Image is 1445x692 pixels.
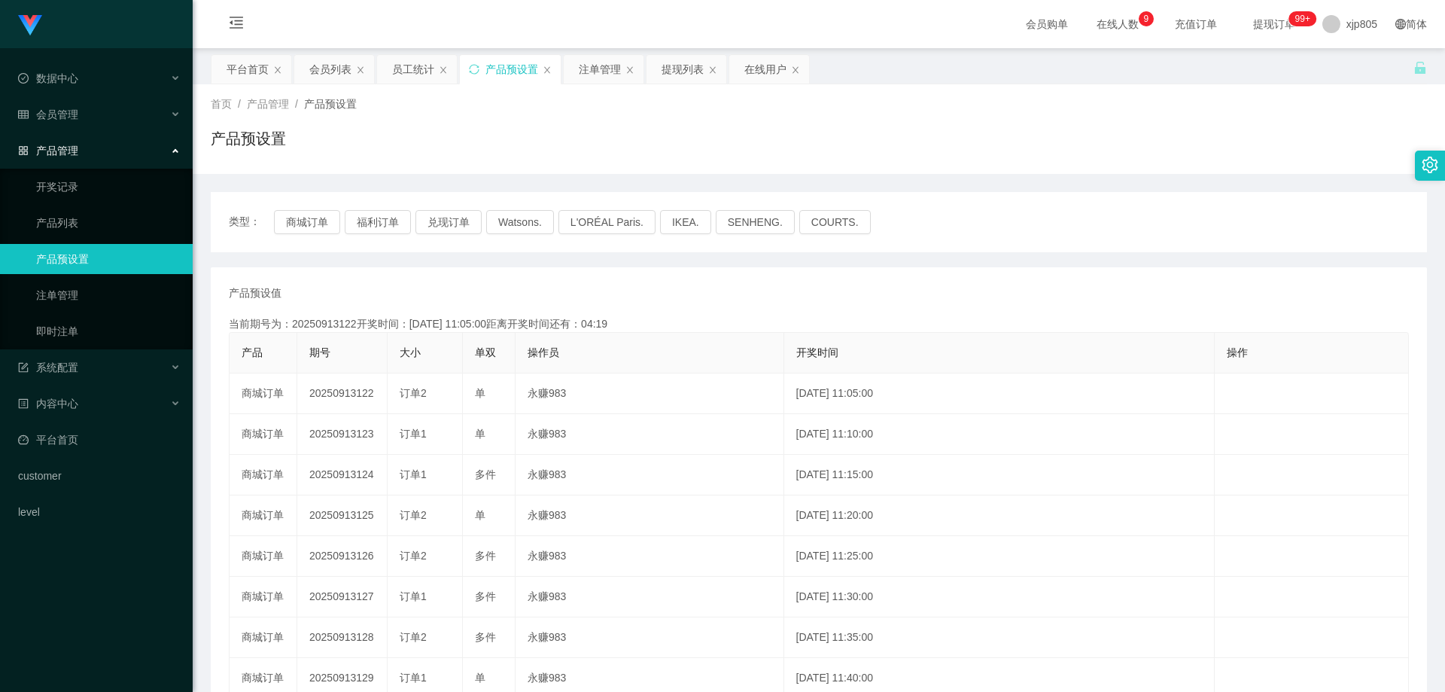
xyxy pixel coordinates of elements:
[36,208,181,238] a: 产品列表
[18,461,181,491] a: customer
[273,66,282,75] i: 图标: close
[475,631,496,643] span: 多件
[1143,11,1148,26] p: 9
[18,72,78,84] span: 数据中心
[36,280,181,310] a: 注单管理
[708,66,717,75] i: 图标: close
[230,414,297,455] td: 商城订单
[274,210,340,234] button: 商城订单
[744,55,786,84] div: 在线用户
[1089,19,1146,29] span: 在线人数
[475,590,496,602] span: 多件
[400,346,421,358] span: 大小
[18,362,29,373] i: 图标: form
[229,285,281,301] span: 产品预设值
[543,66,552,75] i: 图标: close
[297,617,388,658] td: 20250913128
[356,66,365,75] i: 图标: close
[439,66,448,75] i: 图标: close
[297,414,388,455] td: 20250913123
[485,55,538,84] div: 产品预设置
[227,55,269,84] div: 平台首页
[18,398,78,410] span: 内容中心
[242,346,263,358] span: 产品
[662,55,704,84] div: 提现列表
[230,577,297,617] td: 商城订单
[400,590,427,602] span: 订单1
[475,346,496,358] span: 单双
[516,577,784,617] td: 永赚983
[516,617,784,658] td: 永赚983
[516,414,784,455] td: 永赚983
[229,316,1409,332] div: 当前期号为：20250913122开奖时间：[DATE] 11:05:00距离开奖时间还有：04:19
[230,373,297,414] td: 商城订单
[309,346,330,358] span: 期号
[400,509,427,521] span: 订单2
[400,428,427,440] span: 订单1
[475,468,496,480] span: 多件
[784,617,1215,658] td: [DATE] 11:35:00
[716,210,795,234] button: SENHENG.
[400,550,427,562] span: 订单2
[475,672,485,684] span: 单
[230,455,297,495] td: 商城订单
[400,672,427,684] span: 订单1
[784,536,1215,577] td: [DATE] 11:25:00
[486,210,554,234] button: Watsons.
[1227,346,1248,358] span: 操作
[18,398,29,409] i: 图标: profile
[18,108,78,120] span: 会员管理
[475,428,485,440] span: 单
[784,495,1215,536] td: [DATE] 11:20:00
[475,550,496,562] span: 多件
[211,98,232,110] span: 首页
[18,425,181,455] a: 图标: dashboard平台首页
[516,373,784,414] td: 永赚983
[36,316,181,346] a: 即时注单
[297,455,388,495] td: 20250913124
[475,387,485,399] span: 单
[415,210,482,234] button: 兑现订单
[295,98,298,110] span: /
[791,66,800,75] i: 图标: close
[784,373,1215,414] td: [DATE] 11:05:00
[516,455,784,495] td: 永赚983
[297,495,388,536] td: 20250913125
[516,536,784,577] td: 永赚983
[1246,19,1303,29] span: 提现订单
[400,387,427,399] span: 订单2
[579,55,621,84] div: 注单管理
[558,210,656,234] button: L'ORÉAL Paris.
[18,145,78,157] span: 产品管理
[304,98,357,110] span: 产品预设置
[297,536,388,577] td: 20250913126
[516,495,784,536] td: 永赚983
[528,346,559,358] span: 操作员
[18,497,181,527] a: level
[400,631,427,643] span: 订单2
[784,577,1215,617] td: [DATE] 11:30:00
[469,64,479,75] i: 图标: sync
[1413,61,1427,75] i: 图标: unlock
[297,577,388,617] td: 20250913127
[18,109,29,120] i: 图标: table
[475,509,485,521] span: 单
[625,66,634,75] i: 图标: close
[247,98,289,110] span: 产品管理
[211,1,262,49] i: 图标: menu-fold
[1395,19,1406,29] i: 图标: global
[784,455,1215,495] td: [DATE] 11:15:00
[784,414,1215,455] td: [DATE] 11:10:00
[660,210,711,234] button: IKEA.
[18,73,29,84] i: 图标: check-circle-o
[799,210,871,234] button: COURTS.
[230,536,297,577] td: 商城订单
[400,468,427,480] span: 订单1
[1167,19,1224,29] span: 充值订单
[1139,11,1154,26] sup: 9
[1422,157,1438,173] i: 图标: setting
[796,346,838,358] span: 开奖时间
[230,617,297,658] td: 商城订单
[238,98,241,110] span: /
[230,495,297,536] td: 商城订单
